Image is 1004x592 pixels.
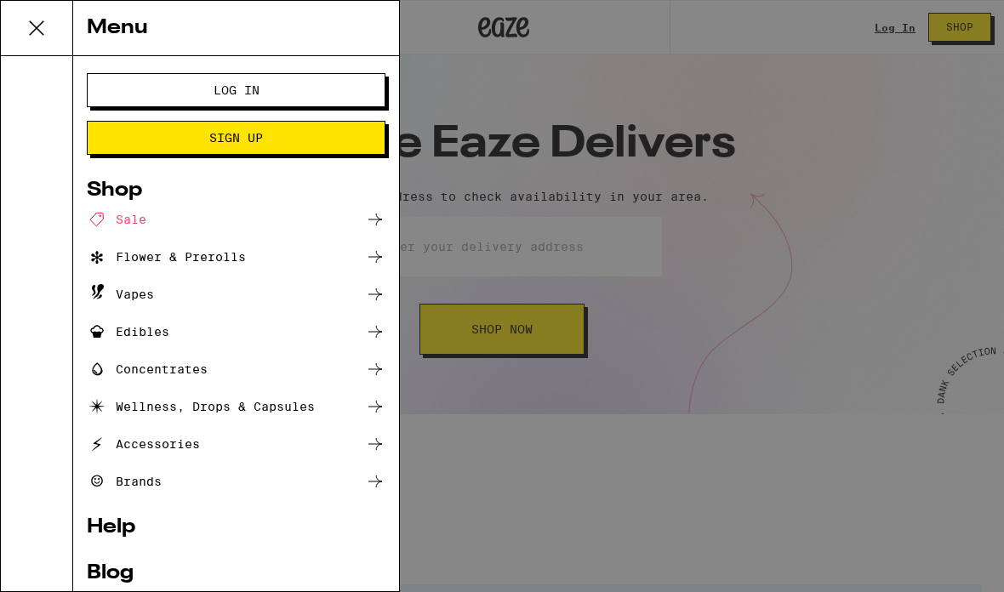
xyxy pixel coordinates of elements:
div: Wellness, Drops & Capsules [87,396,315,417]
div: Edibles [87,322,169,342]
a: Help [87,517,385,538]
a: Accessories [87,434,385,454]
a: Blog [87,563,385,583]
span: Sign Up [209,132,263,144]
a: Vapes [87,284,385,305]
button: Sign Up [87,121,385,155]
a: Shop [87,180,385,201]
button: Log In [87,73,385,107]
a: Concentrates [87,359,385,379]
a: Wellness, Drops & Capsules [87,396,385,417]
a: Brands [87,471,385,492]
div: Vapes [87,284,154,305]
div: Flower & Prerolls [87,247,246,267]
a: Sign Up [87,131,385,145]
span: Log In [214,84,260,96]
div: Brands [87,471,162,492]
a: Flower & Prerolls [87,247,385,267]
a: Log In [87,83,385,97]
div: Menu [73,1,399,56]
a: Sale [87,209,385,230]
div: Accessories [87,434,200,454]
div: Concentrates [87,359,208,379]
a: Edibles [87,322,385,342]
div: Sale [87,209,146,230]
